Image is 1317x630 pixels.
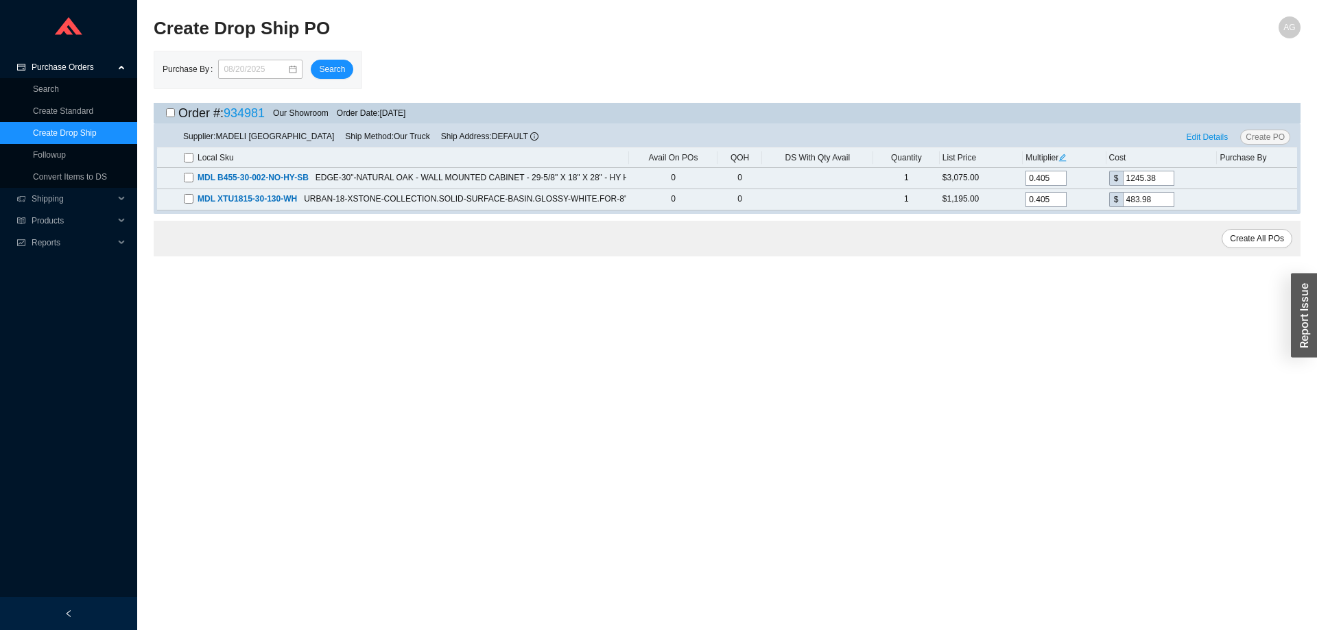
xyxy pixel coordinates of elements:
[178,103,265,123] div: Order #:
[273,106,329,120] div: Our Showroom
[1025,151,1103,165] div: Multiplier
[198,194,297,204] span: MDL XTU1815-30-130-WH
[337,106,405,120] div: Order Date: [DATE]
[163,60,218,79] label: Purchase By
[873,168,940,189] td: 1
[671,194,676,204] span: 0
[154,16,1014,40] h2: Create Drop Ship PO
[1217,148,1297,168] th: Purchase By
[224,62,287,76] input: 08/20/2025
[183,132,334,141] span: Supplier: MADELI [GEOGRAPHIC_DATA]
[873,148,940,168] th: Quantity
[737,173,742,182] span: 0
[33,84,59,94] a: Search
[873,189,940,210] td: 1
[530,132,538,141] span: info-circle
[311,60,353,79] button: Search
[1283,16,1295,38] span: AG
[1222,229,1292,248] button: Create All POs
[33,106,93,116] a: Create Standard
[224,106,265,120] a: 934981
[1181,130,1234,145] button: Edit Details
[316,173,769,182] span: EDGE-30"-NATURAL OAK - WALL MOUNTED CABINET - 29-5/8" X 18" X 28" - HY HANDLES (X2)/ INLAY - SATI...
[16,239,26,247] span: fund
[16,217,26,225] span: read
[629,148,717,168] th: Avail On POs
[940,189,1023,210] td: $1,195.00
[940,168,1023,189] td: $3,075.00
[671,173,676,182] span: 0
[33,150,66,160] a: Followup
[737,194,742,204] span: 0
[345,132,429,141] span: Ship Method: Our Truck
[1230,232,1284,245] span: Create All POs
[441,132,538,141] span: Ship Address: DEFAULT
[198,151,234,165] span: Local Sku
[1109,192,1123,207] div: $
[32,188,114,210] span: Shipping
[1187,130,1229,144] span: Edit Details
[940,148,1023,168] th: List Price
[319,62,345,76] span: Search
[198,173,309,182] span: MDL B455-30-002-NO-HY-SB
[717,148,762,168] th: QOH
[32,232,114,254] span: Reports
[33,128,97,138] a: Create Drop Ship
[1058,154,1067,162] span: edit
[64,609,73,618] span: left
[1106,148,1218,168] th: Cost
[762,148,873,168] th: DS With Qty Avail
[32,56,114,78] span: Purchase Orders
[32,210,114,232] span: Products
[304,194,956,204] span: URBAN-18-XSTONE-COLLECTION.SOLID-SURFACE-BASIN.GLOSSY-WHITE.FOR-8"-WIDESPREAD-FAUCET-3-HOLES.WITH...
[16,63,26,71] span: credit-card
[1109,171,1123,186] div: $
[33,172,107,182] a: Convert Items to DS
[1240,130,1290,145] button: Create PO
